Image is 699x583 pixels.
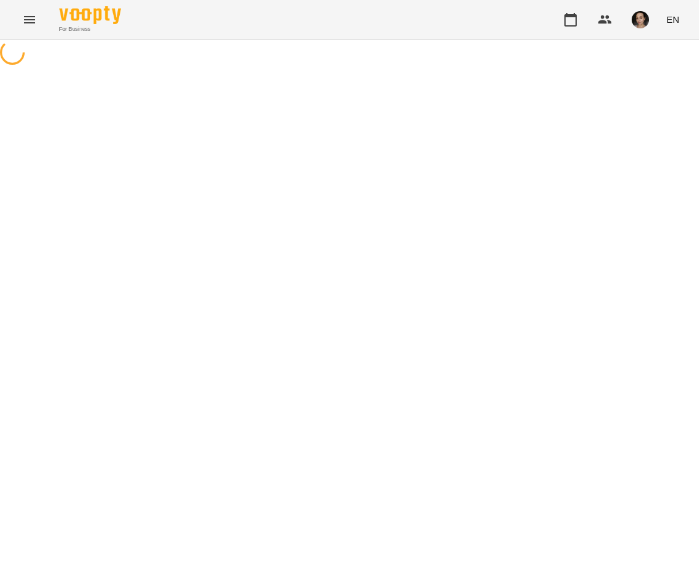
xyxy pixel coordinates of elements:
img: ad43442a98ad23e120240d3adcb5fea8.jpg [632,11,649,28]
span: EN [666,13,679,26]
span: For Business [59,25,121,33]
button: Menu [15,5,44,35]
img: Voopty Logo [59,6,121,24]
button: EN [661,8,684,31]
